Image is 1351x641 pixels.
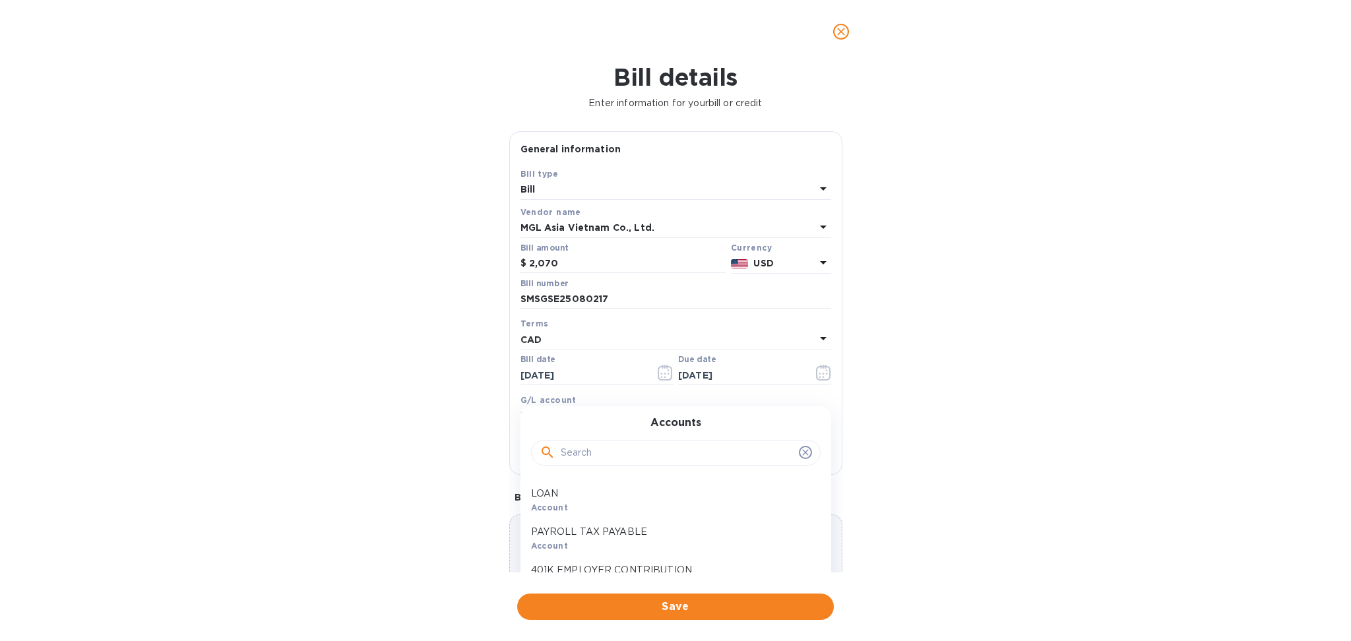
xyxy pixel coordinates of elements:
[678,365,803,385] input: Due date
[11,96,1340,110] p: Enter information for your bill or credit
[520,222,654,233] b: MGL Asia Vietnam Co., Ltd.
[531,563,810,577] p: 401K EMPLOYER CONTRIBUTION
[520,244,568,252] label: Bill amount
[520,365,645,385] input: Select date
[561,443,794,463] input: Search
[531,487,810,501] p: LOAN
[520,254,529,274] div: $
[520,144,621,154] b: General information
[531,525,810,539] p: PAYROLL TAX PAYABLE
[520,319,549,328] b: Terms
[520,184,536,195] b: Bill
[515,491,837,504] p: Bill image
[528,599,823,615] span: Save
[529,254,726,274] input: $ Enter bill amount
[520,356,555,364] label: Bill date
[520,334,542,345] b: CAD
[520,207,581,217] b: Vendor name
[520,395,577,405] b: G/L account
[753,258,773,268] b: USD
[531,503,569,512] b: Account
[731,243,772,253] b: Currency
[517,594,834,620] button: Save
[825,16,857,47] button: close
[11,63,1340,91] h1: Bill details
[678,356,716,364] label: Due date
[731,259,749,268] img: USD
[520,280,568,288] label: Bill number
[520,169,559,179] b: Bill type
[520,409,610,423] p: Select G/L account
[650,417,701,429] h3: Accounts
[531,541,569,551] b: Account
[510,560,842,588] p: Choose a bill and drag it here
[520,290,831,309] input: Enter bill number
